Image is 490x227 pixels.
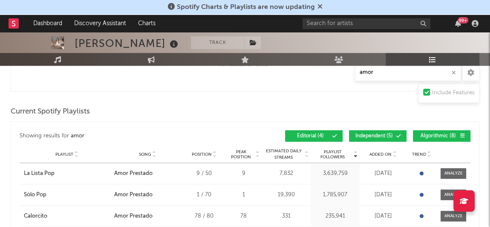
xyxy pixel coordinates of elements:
span: Trend [412,152,426,157]
a: Discovery Assistant [68,15,132,32]
a: Calorcito [24,212,110,221]
div: 1 / 70 [185,191,223,199]
div: Sólo Pop [24,191,46,199]
div: 9 [228,169,259,178]
div: 235,941 [313,212,357,221]
div: Showing results for [20,130,245,142]
div: 7,832 [264,169,308,178]
a: Sólo Pop [24,191,110,199]
div: 99 + [458,17,468,23]
input: Search Playlists/Charts [355,64,461,81]
div: Calorcito [24,212,47,221]
div: 331 [264,212,308,221]
button: 99+ [455,20,461,27]
div: [DATE] [362,169,404,178]
div: Amor Prestado [114,169,153,178]
div: Include Features [432,88,475,98]
span: Dismiss [317,4,323,11]
a: Charts [132,15,161,32]
div: 19,390 [264,191,308,199]
span: Added On [369,152,392,157]
span: Editorial ( 4 ) [291,134,330,139]
span: Algorithmic ( 8 ) [418,134,458,139]
div: amor [71,131,84,141]
span: Playlist [55,152,73,157]
div: 3,639,759 [313,169,357,178]
span: Song [139,152,151,157]
div: 78 [228,212,259,221]
input: Search for artists [303,18,430,29]
a: Dashboard [27,15,68,32]
div: 9 / 50 [185,169,223,178]
div: Amor Prestado [114,191,153,199]
a: La Lista Pop [24,169,110,178]
span: Playlist Followers [313,149,352,160]
button: Independent(5) [349,130,406,142]
div: 1 [228,191,259,199]
div: Amor Prestado [114,212,153,221]
button: Track [191,36,244,49]
span: Estimated Daily Streams [264,148,303,161]
span: Peak Position [228,149,254,160]
button: Algorithmic(8) [413,130,470,142]
div: [DATE] [362,212,404,221]
div: [PERSON_NAME] [75,36,180,50]
button: Editorial(4) [285,130,343,142]
div: [DATE] [362,191,404,199]
span: Independent ( 5 ) [355,134,394,139]
div: 1,785,907 [313,191,357,199]
span: Position [192,152,212,157]
span: Current Spotify Playlists [11,107,90,117]
div: 78 / 80 [185,212,223,221]
div: La Lista Pop [24,169,55,178]
span: Spotify Charts & Playlists are now updating [177,4,315,11]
